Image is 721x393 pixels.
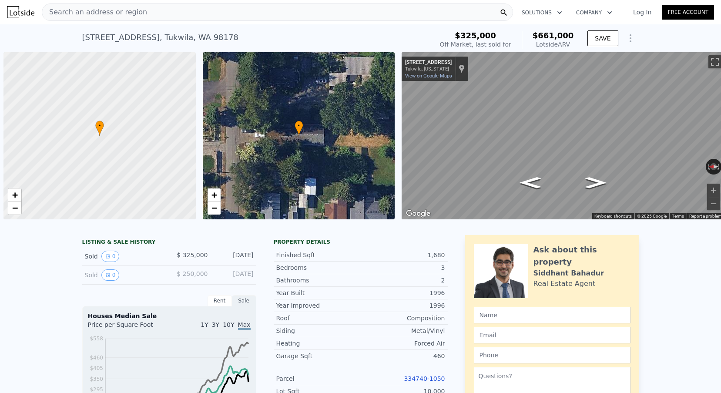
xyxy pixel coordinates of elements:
div: Sale [232,295,256,306]
button: Company [569,5,619,20]
div: Houses Median Sale [88,312,251,320]
span: + [12,189,18,200]
div: 3 [361,263,445,272]
path: Go North, 44th Ave S [511,175,550,191]
span: Search an address or region [42,7,147,17]
a: Zoom out [208,202,221,215]
span: • [95,122,104,130]
div: 2 [361,276,445,285]
button: Keyboard shortcuts [594,213,632,219]
a: Open this area in Google Maps (opens a new window) [404,208,433,219]
div: Forced Air [361,339,445,348]
tspan: $558 [90,336,103,342]
div: [DATE] [215,251,254,262]
a: Log In [623,8,662,17]
div: Composition [361,314,445,322]
input: Phone [474,347,630,363]
span: • [295,122,303,130]
div: Lotside ARV [533,40,574,49]
div: Siding [276,326,361,335]
div: 460 [361,352,445,360]
span: © 2025 Google [637,214,667,218]
span: $ 325,000 [177,252,208,259]
span: $ 250,000 [177,270,208,277]
span: Max [238,321,251,330]
div: • [295,121,303,136]
a: Free Account [662,5,714,20]
button: Solutions [515,5,569,20]
span: 1Y [201,321,208,328]
a: Terms (opens in new tab) [672,214,684,218]
a: Zoom out [8,202,21,215]
span: − [211,202,217,213]
div: Heating [276,339,361,348]
div: Rent [208,295,232,306]
span: 10Y [223,321,234,328]
div: 1996 [361,301,445,310]
div: Real Estate Agent [533,279,596,289]
div: Parcel [276,374,361,383]
button: View historical data [101,251,120,262]
div: [STREET_ADDRESS] , Tukwila , WA 98178 [82,31,238,44]
span: 3Y [212,321,219,328]
span: + [211,189,217,200]
a: Zoom in [8,188,21,202]
button: SAVE [587,30,618,46]
div: Garage Sqft [276,352,361,360]
input: Name [474,307,630,323]
tspan: $350 [90,376,103,382]
span: − [12,202,18,213]
button: Zoom in [707,184,720,197]
div: 1,680 [361,251,445,259]
div: Siddhant Bahadur [533,268,604,279]
a: 334740-1050 [404,375,445,382]
span: $661,000 [533,31,574,40]
div: Finished Sqft [276,251,361,259]
div: [DATE] [215,269,254,281]
div: Ask about this property [533,244,630,268]
div: Year Improved [276,301,361,310]
img: Lotside [7,6,34,18]
button: Zoom out [707,197,720,210]
div: [STREET_ADDRESS] [405,59,452,66]
tspan: $460 [90,355,103,361]
div: Year Built [276,289,361,297]
button: View historical data [101,269,120,281]
input: Email [474,327,630,343]
div: Bathrooms [276,276,361,285]
div: • [95,121,104,136]
div: 1996 [361,289,445,297]
img: Google [404,208,433,219]
div: Tukwila, [US_STATE] [405,66,452,72]
div: Sold [85,251,162,262]
div: Metal/Vinyl [361,326,445,335]
button: Rotate counterclockwise [706,159,711,175]
a: Zoom in [208,188,221,202]
div: LISTING & SALE HISTORY [82,238,256,247]
a: Show location on map [459,64,465,74]
div: Roof [276,314,361,322]
tspan: $295 [90,386,103,393]
div: Bedrooms [276,263,361,272]
div: Price per Square Foot [88,320,169,334]
div: Sold [85,269,162,281]
button: Show Options [622,30,639,47]
tspan: $405 [90,365,103,371]
a: View on Google Maps [405,73,452,79]
path: Go South, 44th Ave S [576,175,615,191]
div: Property details [274,238,448,245]
div: Off Market, last sold for [440,40,511,49]
span: $325,000 [455,31,496,40]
